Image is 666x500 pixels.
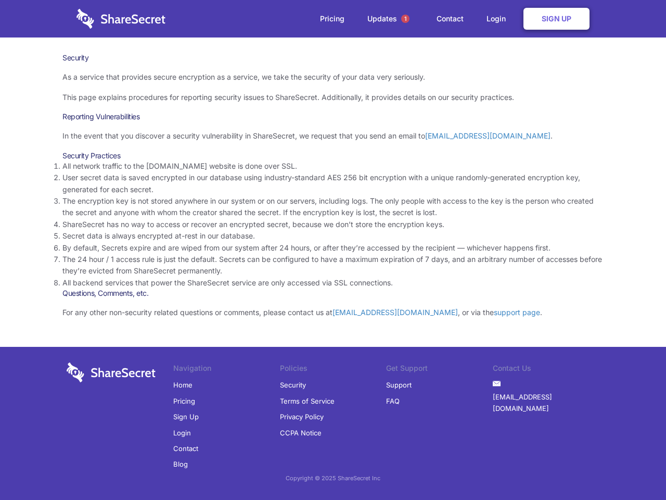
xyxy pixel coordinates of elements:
[62,160,604,172] li: All network traffic to the [DOMAIN_NAME] website is done over SSL.
[62,92,604,103] p: This page explains procedures for reporting security issues to ShareSecret. Additionally, it prov...
[62,242,604,254] li: By default, Secrets expire and are wiped from our system after 24 hours, or after they’re accesse...
[386,377,412,393] a: Support
[173,441,198,456] a: Contact
[332,308,458,317] a: [EMAIL_ADDRESS][DOMAIN_NAME]
[62,289,604,298] h3: Questions, Comments, etc.
[67,362,156,382] img: logo-wordmark-white-trans-d4663122ce5f474addd5e946df7df03e33cb6a1c49d2221995e7729f52c070b2.svg
[62,307,604,318] p: For any other non-security related questions or comments, please contact us at , or via the .
[426,3,474,35] a: Contact
[173,409,199,424] a: Sign Up
[62,230,604,242] li: Secret data is always encrypted at-rest in our database.
[386,362,493,377] li: Get Support
[310,3,355,35] a: Pricing
[425,131,550,140] a: [EMAIL_ADDRESS][DOMAIN_NAME]
[173,393,195,409] a: Pricing
[280,409,324,424] a: Privacy Policy
[62,172,604,195] li: User secret data is saved encrypted in our database using industry-standard AES 256 bit encryptio...
[173,362,280,377] li: Navigation
[173,377,193,393] a: Home
[62,71,604,83] p: As a service that provides secure encryption as a service, we take the security of your data very...
[280,362,387,377] li: Policies
[386,393,400,409] a: FAQ
[523,8,590,30] a: Sign Up
[173,425,191,441] a: Login
[76,9,165,29] img: logo-wordmark-white-trans-d4663122ce5f474addd5e946df7df03e33cb6a1c49d2221995e7729f52c070b2.svg
[62,195,604,219] li: The encryption key is not stored anywhere in our system or on our servers, including logs. The on...
[62,254,604,277] li: The 24 hour / 1 access rule is just the default. Secrets can be configured to have a maximum expi...
[280,425,322,441] a: CCPA Notice
[173,456,188,472] a: Blog
[494,308,540,317] a: support page
[493,389,599,417] a: [EMAIL_ADDRESS][DOMAIN_NAME]
[62,219,604,230] li: ShareSecret has no way to access or recover an encrypted secret, because we don’t store the encry...
[62,112,604,121] h3: Reporting Vulnerabilities
[62,277,604,289] li: All backend services that power the ShareSecret service are only accessed via SSL connections.
[62,130,604,142] p: In the event that you discover a security vulnerability in ShareSecret, we request that you send ...
[62,53,604,63] h1: Security
[493,362,599,377] li: Contact Us
[280,377,306,393] a: Security
[401,15,409,23] span: 1
[62,151,604,160] h3: Security Practices
[280,393,335,409] a: Terms of Service
[476,3,521,35] a: Login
